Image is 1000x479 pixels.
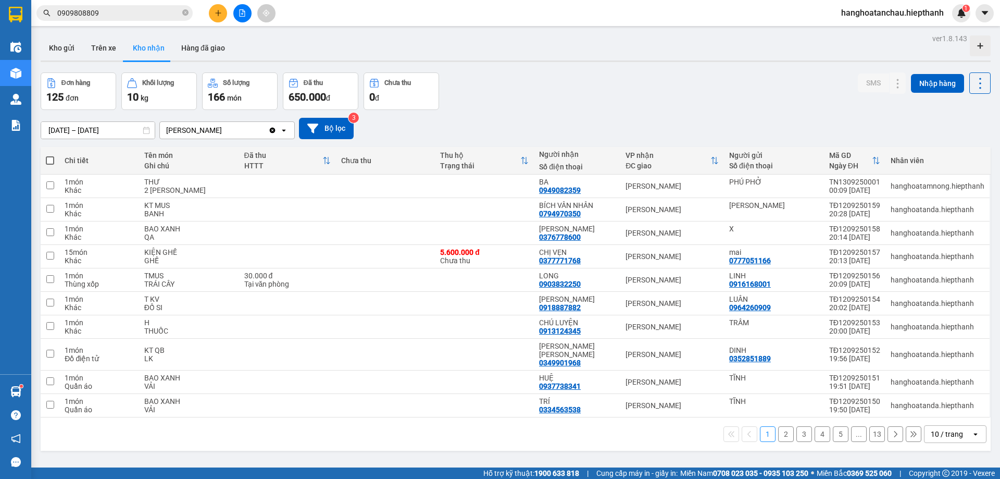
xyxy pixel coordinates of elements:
[976,4,994,22] button: caret-down
[65,295,133,303] div: 1 món
[144,162,234,170] div: Ghi chú
[891,378,984,386] div: hanghoatanda.hiepthanh
[539,359,581,367] div: 0349901968
[539,256,581,265] div: 0377771768
[829,406,880,414] div: 19:50 [DATE]
[829,354,880,363] div: 19:56 [DATE]
[65,248,133,256] div: 15 món
[65,201,133,210] div: 1 món
[65,210,133,218] div: Khác
[262,9,270,17] span: aim
[539,178,615,186] div: BA
[729,354,771,363] div: 0352851889
[626,252,719,261] div: [PERSON_NAME]
[539,374,615,382] div: HUỆ
[626,378,719,386] div: [PERSON_NAME]
[626,205,719,214] div: [PERSON_NAME]
[144,151,234,159] div: Tên món
[127,91,139,103] span: 10
[227,94,242,102] span: món
[65,374,133,382] div: 1 món
[539,342,615,359] div: DƯƠNG THANH HOÁ
[41,122,155,139] input: Select a date range.
[65,303,133,312] div: Khác
[65,186,133,194] div: Khác
[144,280,234,288] div: TRÁI CÂY
[539,382,581,390] div: 0937738341
[142,79,174,87] div: Khối lượng
[539,186,581,194] div: 0949082359
[304,79,323,87] div: Đã thu
[144,318,234,327] div: H
[626,299,719,308] div: [PERSON_NAME]
[144,186,234,194] div: 2 TRIỆU KO THU
[829,327,880,335] div: 20:00 [DATE]
[729,397,819,406] div: TĨNH
[20,385,23,388] sup: 1
[141,94,148,102] span: kg
[891,205,984,214] div: hanghoatanda.hiepthanh
[829,397,880,406] div: TĐ1209250150
[182,8,189,18] span: close-circle
[539,295,615,303] div: LÂM VIÊN
[729,318,819,327] div: TRÂM
[65,318,133,327] div: 1 món
[858,73,889,92] button: SMS
[239,147,336,175] th: Toggle SortBy
[244,272,331,280] div: 30.000 đ
[729,201,819,210] div: BICH VÂN
[65,156,133,165] div: Chi tiết
[729,178,819,186] div: PHÚ PHỞ
[144,178,234,186] div: THƯ
[215,9,222,17] span: plus
[83,35,124,60] button: Trên xe
[144,233,234,241] div: QA
[208,91,225,103] span: 166
[283,72,358,110] button: Đã thu650.000đ
[239,9,246,17] span: file-add
[891,252,984,261] div: hanghoatanda.hiepthanh
[829,318,880,327] div: TĐ1209250153
[11,434,21,444] span: notification
[911,74,964,93] button: Nhập hàng
[891,323,984,331] div: hanghoatanda.hiepthanh
[326,94,330,102] span: đ
[970,35,991,56] div: Tạo kho hàng mới
[65,256,133,265] div: Khác
[65,178,133,186] div: 1 món
[829,210,880,218] div: 20:28 [DATE]
[729,374,819,382] div: TĨNH
[891,401,984,410] div: hanghoatanda.hiepthanh
[182,9,189,16] span: close-circle
[144,397,234,406] div: BAO XANH
[66,94,79,102] span: đơn
[364,72,439,110] button: Chưa thu0đ
[11,410,21,420] span: question-circle
[847,469,892,477] strong: 0369 525 060
[375,94,379,102] span: đ
[626,229,719,237] div: [PERSON_NAME]
[43,9,51,17] span: search
[144,382,234,390] div: VẢI
[65,346,133,354] div: 1 món
[539,397,615,406] div: TRÍ
[713,469,808,477] strong: 0708 023 035 - 0935 103 250
[539,225,615,233] div: NGỌC THẢO
[65,382,133,390] div: Quần áo
[680,468,808,479] span: Miền Nam
[65,354,133,363] div: Đồ điện tử
[829,256,880,265] div: 20:13 [DATE]
[539,163,615,171] div: Số điện thoại
[829,178,880,186] div: TN1309250001
[931,429,963,439] div: 10 / trang
[202,72,278,110] button: Số lượng166món
[729,272,819,280] div: LINH
[209,4,227,22] button: plus
[65,406,133,414] div: Quần áo
[121,72,197,110] button: Khối lượng10kg
[626,151,710,159] div: VP nhận
[440,162,520,170] div: Trạng thái
[10,386,21,397] img: warehouse-icon
[596,468,678,479] span: Cung cấp máy in - giấy in:
[539,201,615,210] div: BÍCH VÂN NHÂN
